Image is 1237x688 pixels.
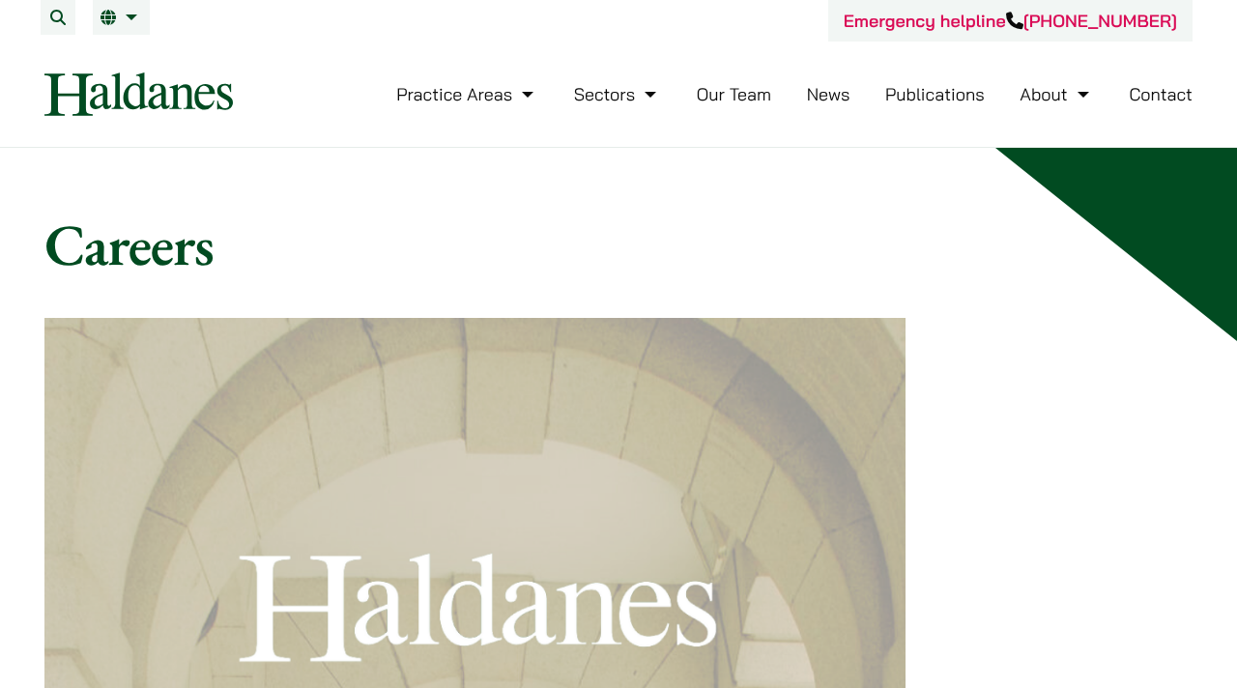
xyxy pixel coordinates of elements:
a: About [1020,83,1093,105]
a: Our Team [697,83,771,105]
a: News [807,83,850,105]
h1: Careers [44,210,1193,279]
a: Publications [885,83,985,105]
a: EN [101,10,142,25]
a: Sectors [574,83,661,105]
a: Practice Areas [396,83,538,105]
a: Contact [1129,83,1193,105]
img: Logo of Haldanes [44,72,233,116]
a: Emergency helpline[PHONE_NUMBER] [844,10,1177,32]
